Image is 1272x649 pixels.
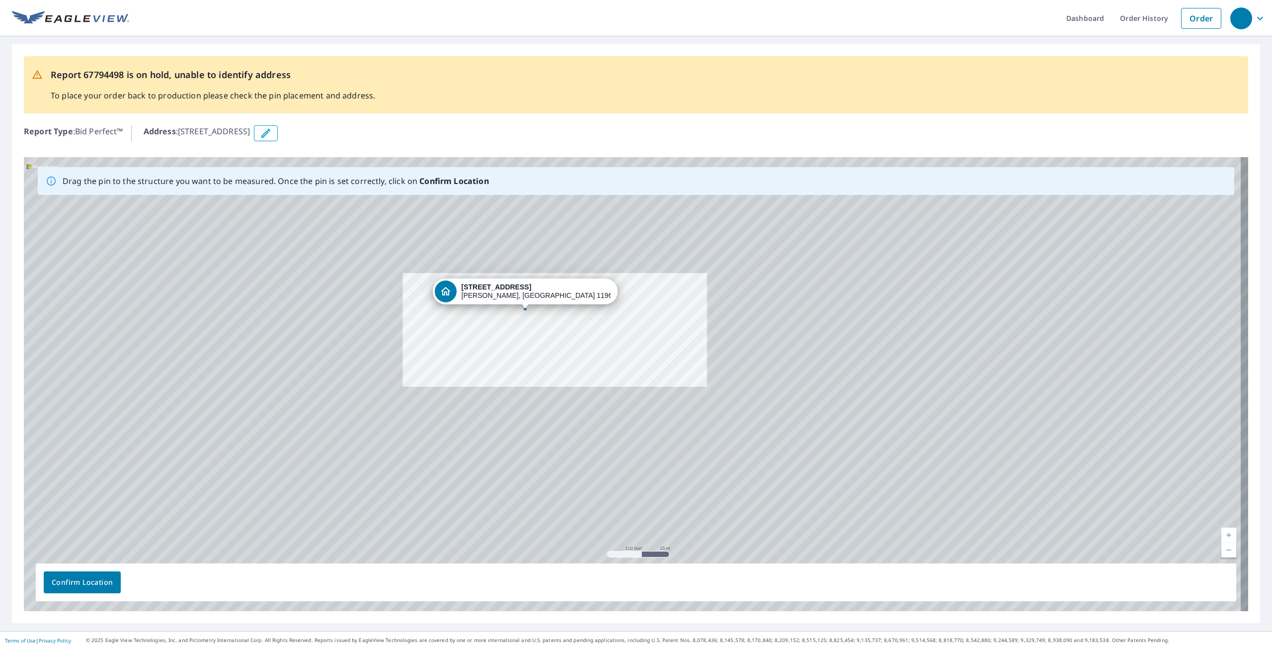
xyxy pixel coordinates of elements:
p: : [STREET_ADDRESS] [144,125,250,141]
a: Privacy Policy [39,637,71,644]
a: Terms of Use [5,637,36,644]
p: | [5,638,71,644]
p: To place your order back to production please check the pin placement and address. [51,90,375,101]
a: Order [1181,8,1221,29]
b: Confirm Location [419,176,488,186]
p: Drag the pin to the structure you want to be measured. Once the pin is set correctly, click on [63,175,489,187]
span: Confirm Location [52,576,113,589]
div: [PERSON_NAME], [GEOGRAPHIC_DATA] 11967 [462,283,611,300]
div: Dropped pin, building 1, Residential property, 15 Oak Ave Shirley, NY 11967 [433,278,618,309]
p: : Bid Perfect™ [24,125,123,141]
b: Address [144,126,176,137]
a: Current Level 18, Zoom In [1221,528,1236,543]
p: Report 67794498 is on hold, unable to identify address [51,68,375,82]
b: Report Type [24,126,73,137]
p: © 2025 Eagle View Technologies, Inc. and Pictometry International Corp. All Rights Reserved. Repo... [86,637,1267,644]
button: Confirm Location [44,571,121,593]
a: Current Level 18, Zoom Out [1221,543,1236,557]
img: EV Logo [12,11,129,26]
strong: [STREET_ADDRESS] [462,283,532,291]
